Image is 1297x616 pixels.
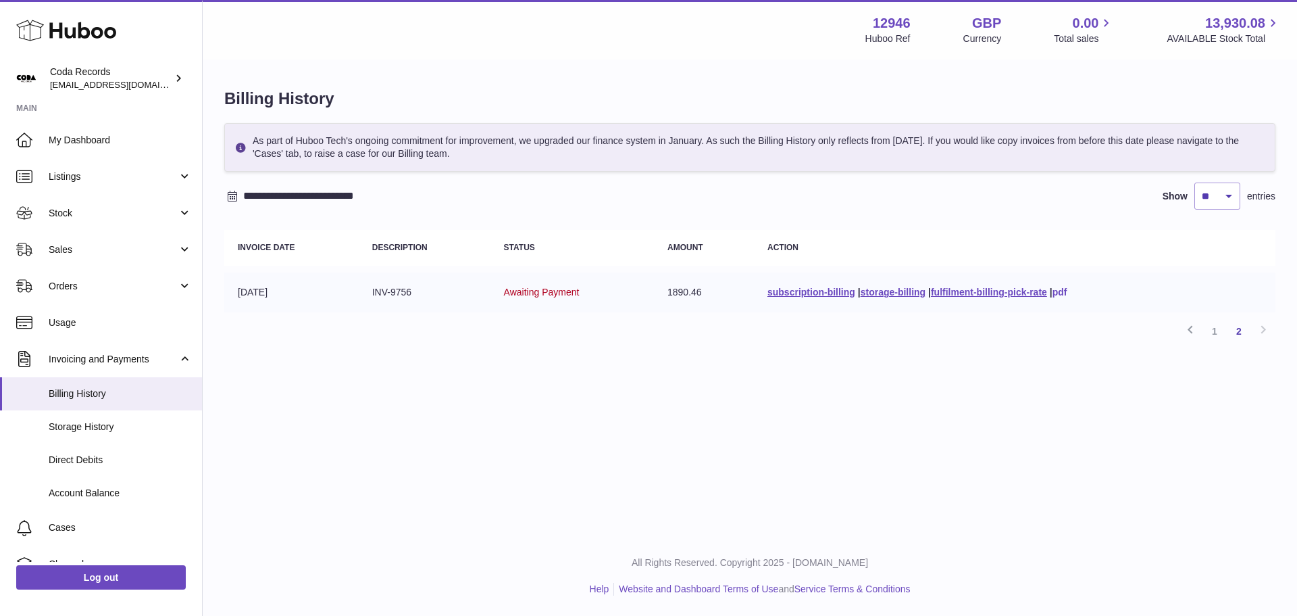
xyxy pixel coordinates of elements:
[224,273,359,312] td: [DATE]
[49,387,192,400] span: Billing History
[865,32,911,45] div: Huboo Ref
[1054,32,1114,45] span: Total sales
[372,243,428,252] strong: Description
[1073,14,1099,32] span: 0.00
[963,32,1002,45] div: Currency
[1054,14,1114,45] a: 0.00 Total sales
[873,14,911,32] strong: 12946
[49,170,178,183] span: Listings
[224,88,1275,110] h1: Billing History
[238,243,295,252] strong: Invoice Date
[1167,14,1281,45] a: 13,930.08 AVAILABLE Stock Total
[49,454,192,467] span: Direct Debits
[1202,319,1227,343] a: 1
[1050,287,1052,298] span: |
[359,273,490,312] td: INV-9756
[504,243,535,252] strong: Status
[49,558,192,571] span: Channels
[794,584,911,594] a: Service Terms & Conditions
[49,280,178,293] span: Orders
[931,287,1047,298] a: fulfilment-billing-pick-rate
[1205,14,1265,32] span: 13,930.08
[928,287,931,298] span: |
[49,134,192,147] span: My Dashboard
[1247,190,1275,203] span: entries
[49,353,178,366] span: Invoicing and Payments
[1167,32,1281,45] span: AVAILABLE Stock Total
[767,287,855,298] a: subscription-billing
[590,584,609,594] a: Help
[1227,319,1251,343] a: 2
[16,565,186,590] a: Log out
[1052,287,1067,298] a: pdf
[972,14,1001,32] strong: GBP
[858,287,861,298] span: |
[49,521,192,534] span: Cases
[49,316,192,329] span: Usage
[504,287,580,298] span: Awaiting Payment
[614,583,910,596] li: and
[619,584,778,594] a: Website and Dashboard Terms of Use
[50,79,199,90] span: [EMAIL_ADDRESS][DOMAIN_NAME]
[1163,190,1188,203] label: Show
[767,243,798,252] strong: Action
[667,243,703,252] strong: Amount
[213,556,1286,569] p: All Rights Reserved. Copyright 2025 - [DOMAIN_NAME]
[49,207,178,220] span: Stock
[49,421,192,433] span: Storage History
[224,123,1275,172] div: As part of Huboo Tech's ongoing commitment for improvement, we upgraded our finance system in Jan...
[654,273,754,312] td: 1890.46
[861,287,925,298] a: storage-billing
[49,243,178,256] span: Sales
[50,66,172,91] div: Coda Records
[16,68,36,89] img: haz@pcatmedia.com
[49,487,192,500] span: Account Balance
